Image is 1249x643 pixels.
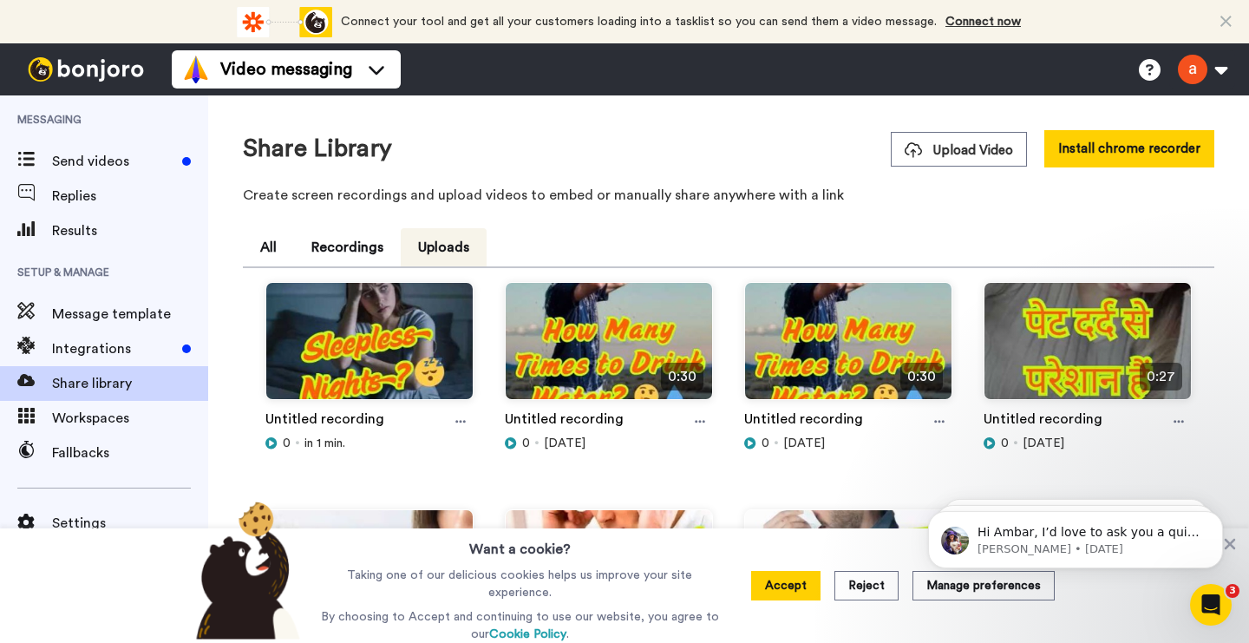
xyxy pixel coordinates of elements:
[52,338,175,359] span: Integrations
[283,435,291,452] span: 0
[902,475,1249,596] iframe: Intercom notifications message
[52,513,208,534] span: Settings
[265,435,474,452] div: in 1 min.
[265,409,384,435] a: Untitled recording
[1001,435,1009,452] span: 0
[505,435,713,452] div: [DATE]
[745,510,951,641] img: fac6a5d1-2fbd-4d27-afbb-63757cdb5522_thumbnail_source_1758339860.jpg
[21,57,151,82] img: bj-logo-header-white.svg
[52,443,208,463] span: Fallbacks
[182,56,210,83] img: vm-color.svg
[506,510,712,641] img: 42ef86c0-c988-4d57-a343-9ba30cb1fb8c_thumbnail_source_1758427212.jpg
[220,57,352,82] span: Video messaging
[900,363,943,390] span: 0:30
[266,510,473,641] img: 571dac46-c909-4cc4-93f3-753a4d8015e1_thumbnail_source_1758513059.jpg
[984,435,1192,452] div: [DATE]
[762,435,769,452] span: 0
[751,571,821,600] button: Accept
[905,141,1013,160] span: Upload Video
[52,220,208,241] span: Results
[522,435,530,452] span: 0
[243,135,392,162] h1: Share Library
[52,186,208,207] span: Replies
[505,409,624,435] a: Untitled recording
[401,228,487,266] button: Uploads
[243,185,1214,206] p: Create screen recordings and upload videos to embed or manually share anywhere with a link
[744,435,952,452] div: [DATE]
[744,409,863,435] a: Untitled recording
[52,304,208,325] span: Message template
[52,408,208,429] span: Workspaces
[984,283,1191,414] img: 6a7a85ac-08e3-4b6a-894f-89868523d306_thumbnail_source_1758600112.jpg
[75,67,299,82] p: Message from Amy, sent 71w ago
[469,528,571,560] h3: Want a cookie?
[1140,363,1182,390] span: 0:27
[317,608,723,643] p: By choosing to Accept and continuing to use our website, you agree to our .
[1044,130,1214,167] button: Install chrome recorder
[266,283,473,414] img: d4ed86ab-5e23-497b-adab-1a75a361d764_thumbnail_source_1758860289.jpg
[317,567,723,601] p: Taking one of our delicious cookies helps us improve your site experience.
[237,7,332,37] div: animation
[506,283,712,414] img: ae128bde-ac06-47cb-a511-6b722a8cafe5_thumbnail_source_1758771758.jpg
[891,132,1027,167] button: Upload Video
[180,501,309,640] img: bear-with-cookie.png
[243,228,294,266] button: All
[745,283,951,414] img: b395ca4b-9bcb-49b2-bd5e-aa1598d5640c_thumbnail_source_1758771736.jpg
[52,373,208,394] span: Share library
[1190,584,1232,626] iframe: Intercom live chat
[945,16,1021,28] a: Connect now
[834,571,899,600] button: Reject
[1226,584,1239,598] span: 3
[75,50,299,134] span: Hi Ambar, I’d love to ask you a quick question: If [PERSON_NAME] could introduce a new feature or...
[52,151,175,172] span: Send videos
[341,16,937,28] span: Connect your tool and get all your customers loading into a tasklist so you can send them a video...
[984,409,1102,435] a: Untitled recording
[661,363,703,390] span: 0:30
[294,228,401,266] button: Recordings
[489,628,566,640] a: Cookie Policy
